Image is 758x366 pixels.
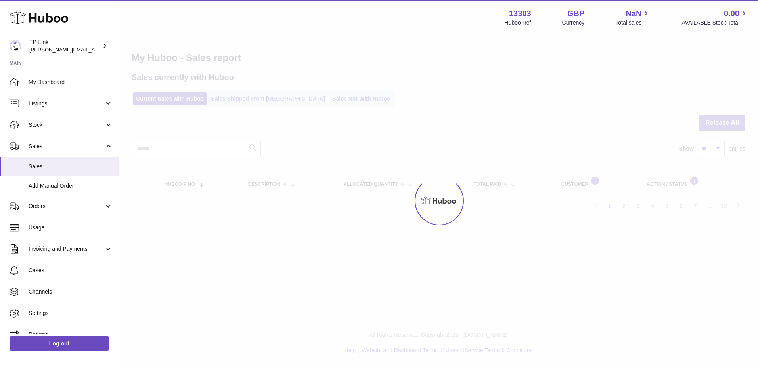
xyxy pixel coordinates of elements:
[681,19,748,27] span: AVAILABLE Stock Total
[29,121,104,129] span: Stock
[29,245,104,253] span: Invoicing and Payments
[615,8,651,27] a: NaN Total sales
[567,8,584,19] strong: GBP
[509,8,531,19] strong: 13303
[29,267,113,274] span: Cases
[29,224,113,231] span: Usage
[29,100,104,107] span: Listings
[10,40,21,52] img: selina.wu@tp-link.com
[626,8,641,19] span: NaN
[724,8,739,19] span: 0.00
[615,19,651,27] span: Total sales
[562,19,585,27] div: Currency
[29,46,159,53] span: [PERSON_NAME][EMAIL_ADDRESS][DOMAIN_NAME]
[681,8,748,27] a: 0.00 AVAILABLE Stock Total
[10,336,109,351] a: Log out
[29,163,113,170] span: Sales
[505,19,531,27] div: Huboo Ref
[29,78,113,86] span: My Dashboard
[29,288,113,295] span: Channels
[29,331,113,338] span: Returns
[29,309,113,317] span: Settings
[29,38,101,53] div: TP-Link
[29,143,104,150] span: Sales
[29,182,113,190] span: Add Manual Order
[29,202,104,210] span: Orders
